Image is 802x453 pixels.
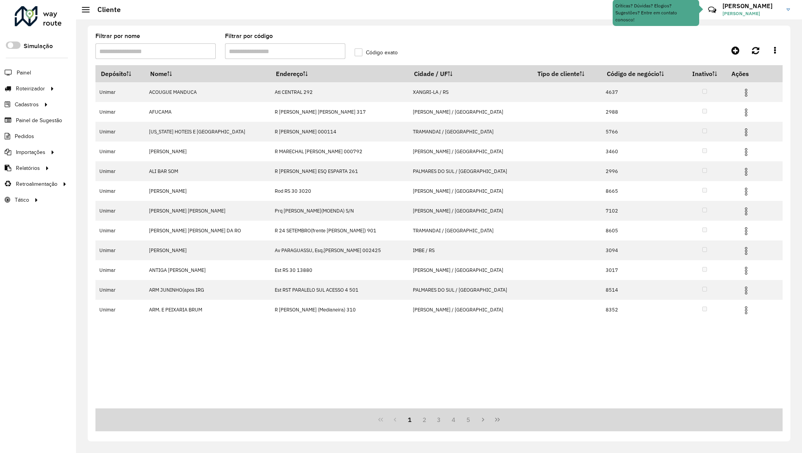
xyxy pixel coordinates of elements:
[409,221,532,240] td: TRAMANDAI / [GEOGRAPHIC_DATA]
[683,66,726,82] th: Inativo
[95,102,145,122] td: Unimar
[95,221,145,240] td: Unimar
[271,201,409,221] td: Prq [PERSON_NAME](MOENDA) S/N
[16,180,57,188] span: Retroalimentação
[145,181,270,201] td: [PERSON_NAME]
[225,31,273,41] label: Filtrar por código
[409,161,532,181] td: PALMARES DO SUL / [GEOGRAPHIC_DATA]
[95,122,145,142] td: Unimar
[145,66,270,82] th: Nome
[145,240,270,260] td: [PERSON_NAME]
[95,260,145,280] td: Unimar
[145,260,270,280] td: ANTIGA [PERSON_NAME]
[602,82,683,102] td: 4637
[95,201,145,221] td: Unimar
[271,300,409,320] td: R [PERSON_NAME] (Medianeira) 310
[446,412,461,427] button: 4
[461,412,476,427] button: 5
[417,412,432,427] button: 2
[145,201,270,221] td: [PERSON_NAME] [PERSON_NAME]
[271,161,409,181] td: R [PERSON_NAME] ESQ ESPARTA 261
[402,412,417,427] button: 1
[271,181,409,201] td: Rod RS 30 3020
[271,240,409,260] td: Av PARAGUASSU, Esq.[PERSON_NAME] 002425
[602,201,683,221] td: 7102
[602,66,683,82] th: Código de negócio
[476,412,490,427] button: Next Page
[602,300,683,320] td: 8352
[722,10,781,17] span: [PERSON_NAME]
[145,102,270,122] td: AFUCAMA
[95,280,145,300] td: Unimar
[726,66,773,82] th: Ações
[16,148,45,156] span: Importações
[17,69,31,77] span: Painel
[409,260,532,280] td: [PERSON_NAME] / [GEOGRAPHIC_DATA]
[95,161,145,181] td: Unimar
[95,181,145,201] td: Unimar
[432,412,447,427] button: 3
[602,102,683,122] td: 2988
[409,82,532,102] td: XANGRI-LA / RS
[704,2,721,18] a: Contato Rápido
[145,300,270,320] td: ARM. E PEIXARIA BRUM
[602,260,683,280] td: 3017
[271,66,409,82] th: Endereço
[602,181,683,201] td: 8665
[409,201,532,221] td: [PERSON_NAME] / [GEOGRAPHIC_DATA]
[355,48,398,57] label: Código exato
[145,161,270,181] td: ALI BAR SOM
[271,102,409,122] td: R [PERSON_NAME] [PERSON_NAME] 317
[15,100,39,109] span: Cadastros
[15,132,34,140] span: Pedidos
[409,122,532,142] td: TRAMANDAI / [GEOGRAPHIC_DATA]
[532,66,602,82] th: Tipo de cliente
[602,240,683,260] td: 3094
[145,280,270,300] td: ARM JUNINHO(apos IRG
[602,142,683,161] td: 3460
[409,280,532,300] td: PALMARES DO SUL / [GEOGRAPHIC_DATA]
[145,82,270,102] td: ACOUGUE MANDUCA
[95,82,145,102] td: Unimar
[16,116,62,124] span: Painel de Sugestão
[409,300,532,320] td: [PERSON_NAME] / [GEOGRAPHIC_DATA]
[145,122,270,142] td: [US_STATE] HOTEIS E [GEOGRAPHIC_DATA]
[722,2,781,10] h3: [PERSON_NAME]
[95,300,145,320] td: Unimar
[271,142,409,161] td: R MARECHAL [PERSON_NAME] 000792
[271,122,409,142] td: R [PERSON_NAME] 000114
[271,82,409,102] td: Atl CENTRAL 292
[409,102,532,122] td: [PERSON_NAME] / [GEOGRAPHIC_DATA]
[95,66,145,82] th: Depósito
[145,221,270,240] td: [PERSON_NAME] [PERSON_NAME] DA RO
[602,221,683,240] td: 8605
[95,142,145,161] td: Unimar
[490,412,505,427] button: Last Page
[15,196,29,204] span: Tático
[271,260,409,280] td: Est RS 30 13880
[145,142,270,161] td: [PERSON_NAME]
[271,280,409,300] td: Est RST PARALELO SUL ACESSO 4 501
[95,240,145,260] td: Unimar
[409,142,532,161] td: [PERSON_NAME] / [GEOGRAPHIC_DATA]
[409,66,532,82] th: Cidade / UF
[16,164,40,172] span: Relatórios
[602,161,683,181] td: 2996
[90,5,121,14] h2: Cliente
[602,122,683,142] td: 5766
[95,31,140,41] label: Filtrar por nome
[16,85,45,93] span: Roteirizador
[271,221,409,240] td: R 24 SETEMBRO(frente [PERSON_NAME]) 901
[602,280,683,300] td: 8514
[409,181,532,201] td: [PERSON_NAME] / [GEOGRAPHIC_DATA]
[24,41,53,51] label: Simulação
[409,240,532,260] td: IMBE / RS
